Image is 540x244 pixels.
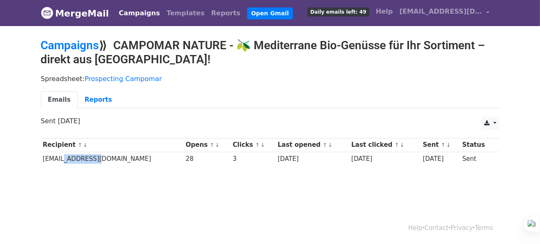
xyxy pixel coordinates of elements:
iframe: Chat Widget [499,204,540,244]
div: [DATE] [278,154,347,164]
div: 3 [233,154,274,164]
th: Sent [421,138,461,152]
a: ↓ [83,142,88,148]
a: ↑ [78,142,82,148]
a: Help [373,3,396,20]
span: Daily emails left: 49 [307,7,369,17]
div: [DATE] [351,154,419,164]
th: Recipient [41,138,184,152]
a: Prospecting Campomar [85,75,162,83]
a: Privacy [450,224,473,232]
div: 28 [186,154,228,164]
a: Campaigns [116,5,163,22]
div: [DATE] [423,154,458,164]
a: Daily emails left: 49 [304,3,372,20]
a: ↓ [328,142,333,148]
th: Opens [184,138,231,152]
img: MergeMail logo [41,7,53,19]
a: Reports [78,91,119,108]
a: Terms [475,224,493,232]
a: [EMAIL_ADDRESS][DOMAIN_NAME] [396,3,493,23]
th: Status [460,138,494,152]
a: ↑ [323,142,327,148]
p: Spreadsheet: [41,74,500,83]
a: ↑ [395,142,399,148]
span: [EMAIL_ADDRESS][DOMAIN_NAME] [400,7,482,17]
td: [EMAIL_ADDRESS][DOMAIN_NAME] [41,152,184,165]
th: Last clicked [350,138,421,152]
a: Help [408,224,422,232]
p: Sent [DATE] [41,117,500,125]
a: ↑ [441,142,445,148]
a: ↓ [400,142,404,148]
a: MergeMail [41,5,109,22]
th: Last opened [276,138,349,152]
a: ↓ [215,142,220,148]
a: ↓ [261,142,265,148]
td: Sent [460,152,494,165]
a: Emails [41,91,78,108]
a: ↓ [446,142,451,148]
a: Templates [163,5,208,22]
a: Contact [424,224,448,232]
a: Campaigns [41,38,99,52]
th: Clicks [231,138,276,152]
a: Open Gmail [247,7,293,19]
a: Reports [208,5,244,22]
a: ↑ [255,142,260,148]
a: ↑ [210,142,214,148]
h2: ⟫ CAMPOMAR NATURE - 🫒 Mediterrane Bio-Genüsse für Ihr Sortiment – direkt aus [GEOGRAPHIC_DATA]! [41,38,500,66]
